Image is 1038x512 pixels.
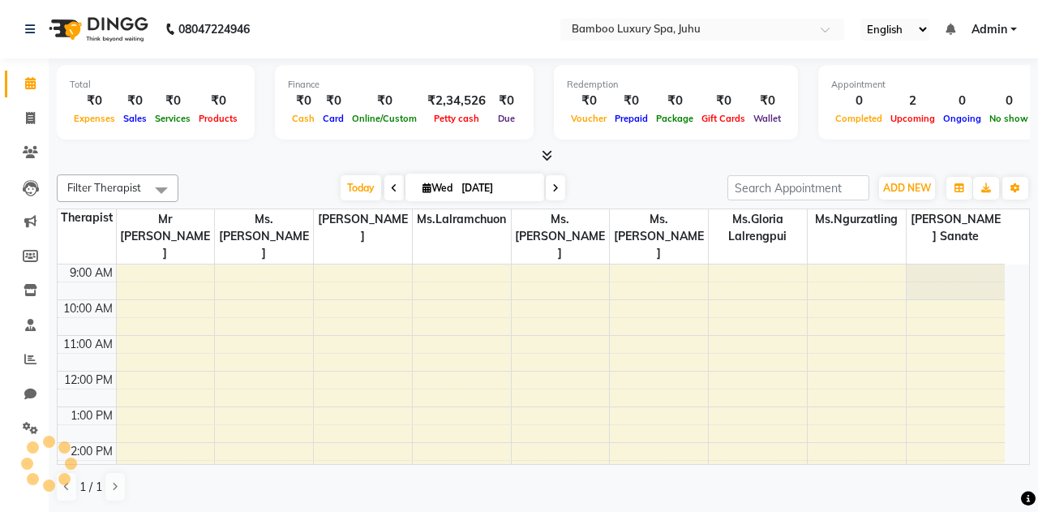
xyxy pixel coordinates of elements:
div: ₹0 [567,92,611,110]
span: 1 / 1 [79,479,102,496]
div: ₹0 [652,92,697,110]
span: Sales [119,113,151,124]
span: Mr [PERSON_NAME] [117,209,215,264]
div: Finance [288,78,521,92]
div: 2 [886,92,939,110]
span: Today [341,175,381,200]
div: 0 [831,92,886,110]
div: ₹0 [151,92,195,110]
span: Products [195,113,242,124]
div: ₹0 [749,92,785,110]
span: Ms.[PERSON_NAME] [610,209,708,264]
span: Ms.[PERSON_NAME] [215,209,313,264]
span: Ms.[PERSON_NAME] [512,209,610,264]
div: Total [70,78,242,92]
span: Admin [972,21,1007,38]
div: ₹0 [70,92,119,110]
span: Wed [418,182,457,194]
div: ₹0 [492,92,521,110]
input: Search Appointment [727,175,869,200]
div: ₹0 [348,92,421,110]
span: Ongoing [939,113,985,124]
div: ₹0 [119,92,151,110]
span: Completed [831,113,886,124]
div: 2:00 PM [67,443,116,460]
span: Card [319,113,348,124]
span: No show [985,113,1032,124]
span: [PERSON_NAME] [314,209,412,247]
span: Expenses [70,113,119,124]
span: Services [151,113,195,124]
button: ADD NEW [879,177,935,200]
span: ADD NEW [883,182,931,194]
input: 2025-09-03 [457,176,538,200]
div: 10:00 AM [60,300,116,317]
div: ₹0 [697,92,749,110]
div: ₹0 [288,92,319,110]
div: Therapist [58,209,116,226]
div: ₹0 [611,92,652,110]
div: ₹2,34,526 [421,92,492,110]
span: Upcoming [886,113,939,124]
div: 9:00 AM [66,265,116,282]
div: Redemption [567,78,785,92]
div: 12:00 PM [61,372,116,389]
span: [PERSON_NAME] Sanate [907,209,1005,247]
span: Ms.Ngurzatling [808,209,906,230]
span: Ms.Lalramchuon [413,209,511,230]
div: 11:00 AM [60,336,116,353]
img: logo [41,6,152,52]
span: Gift Cards [697,113,749,124]
div: ₹0 [319,92,348,110]
b: 08047224946 [178,6,250,52]
span: Online/Custom [348,113,421,124]
div: 0 [939,92,985,110]
div: 1:00 PM [67,407,116,424]
div: Appointment [831,78,1032,92]
div: 0 [985,92,1032,110]
span: Wallet [749,113,785,124]
span: Due [494,113,519,124]
span: Ms.Gloria Lalrengpui [709,209,807,247]
span: Prepaid [611,113,652,124]
span: Filter Therapist [67,181,141,194]
span: Petty cash [430,113,483,124]
span: Cash [288,113,319,124]
div: ₹0 [195,92,242,110]
span: Package [652,113,697,124]
span: Voucher [567,113,611,124]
